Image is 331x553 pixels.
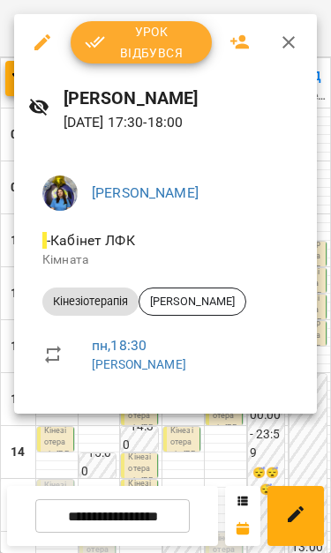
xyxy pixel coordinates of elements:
span: - Кабінет ЛФК [42,232,139,249]
a: [PERSON_NAME] [92,184,199,201]
a: [PERSON_NAME] [92,357,186,371]
span: Урок відбувся [85,21,198,64]
img: d1dec607e7f372b62d1bb04098aa4c64.jpeg [42,176,78,211]
p: [DATE] 17:30 - 18:00 [64,112,303,133]
button: Урок відбувся [71,21,212,64]
span: Кінезіотерапія [42,294,139,310]
a: пн , 18:30 [92,337,147,354]
div: [PERSON_NAME] [139,288,246,316]
span: [PERSON_NAME] [139,294,245,310]
p: Кімната [42,251,289,269]
h6: [PERSON_NAME] [64,85,303,112]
